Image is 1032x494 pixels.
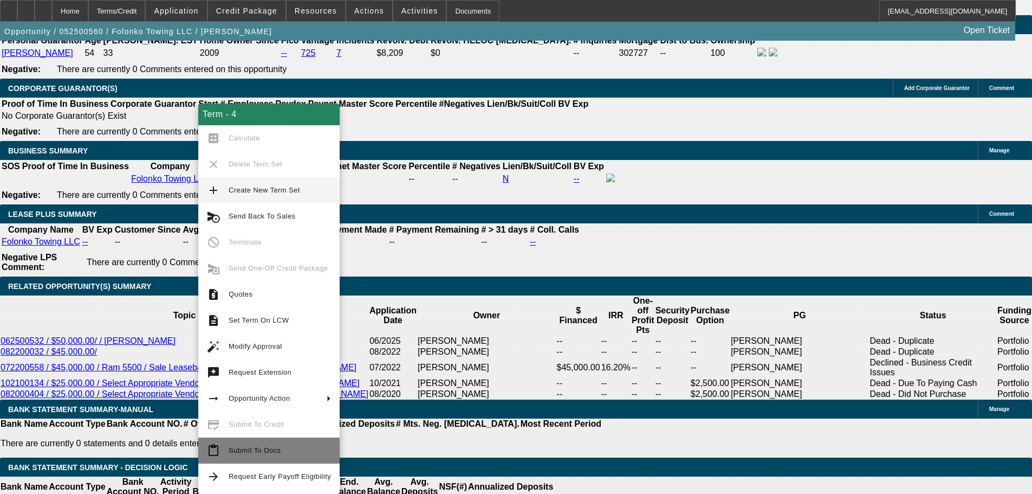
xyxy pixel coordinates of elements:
[690,347,730,357] td: --
[408,162,450,171] b: Percentile
[2,253,57,272] b: Negative LPS Comment:
[393,1,446,21] button: Activities
[1,99,109,110] th: Proof of Time In Business
[295,7,337,15] span: Resources
[151,162,190,171] b: Company
[573,47,617,59] td: --
[207,184,220,197] mat-icon: add
[556,347,601,357] td: --
[395,99,437,108] b: Percentile
[2,65,41,74] b: Negative:
[207,392,220,405] mat-icon: arrow_right_alt
[207,470,220,483] mat-icon: arrow_forward
[229,446,281,454] span: Submit To Docs
[8,225,74,234] b: Company Name
[369,347,417,357] td: 08/2022
[556,296,601,336] th: $ Financed
[869,357,996,378] td: Declined - Business Credit Issues
[619,47,659,59] td: 302727
[660,47,709,59] td: --
[408,174,450,184] div: --
[8,463,188,472] span: Bank Statement Summary - Decision Logic
[8,405,153,414] span: BANK STATEMENT SUMMARY-MANUAL
[229,472,331,480] span: Request Early Payoff Eligibility
[287,1,345,21] button: Resources
[1,111,593,121] td: No Corporate Guarantor(s) Exist
[369,357,417,378] td: 07/2022
[146,1,206,21] button: Application
[198,99,218,108] b: Start
[452,162,501,171] b: # Negatives
[216,7,277,15] span: Credit Package
[631,357,655,378] td: --
[631,347,655,357] td: --
[606,174,615,182] img: facebook-icon.png
[574,174,580,183] a: --
[556,389,601,400] td: --
[997,336,1032,347] td: Portfolio
[82,225,113,234] b: BV Exp
[376,47,429,59] td: $8,209
[8,84,118,93] span: CORPORATE GUARANTOR(S)
[200,48,219,57] span: 2009
[417,336,556,347] td: [PERSON_NAME]
[1,347,97,356] a: 082200032 / $45,000.00/
[84,47,101,59] td: 54
[114,236,181,247] td: --
[1,363,356,372] a: 072200558 / $45,000.00 / Ram 5500 / Sale Leaseback / Folonko Towing / [PERSON_NAME]
[997,296,1032,336] th: Funding Source
[769,48,777,56] img: linkedin-icon.png
[556,378,601,389] td: --
[730,296,869,336] th: PG
[8,282,151,291] span: RELATED OPPORTUNITY(S) SUMMARY
[417,347,556,357] td: [PERSON_NAME]
[369,389,417,400] td: 08/2020
[904,85,970,91] span: Add Corporate Guarantor
[730,389,869,400] td: [PERSON_NAME]
[1,336,176,345] a: 062500532 / $50,000.00/ / [PERSON_NAME]
[319,236,387,247] td: --
[2,48,73,57] a: [PERSON_NAME]
[989,85,1014,91] span: Comment
[2,237,80,246] a: Folonko Towing LLC
[989,406,1009,412] span: Manage
[207,210,220,223] mat-icon: cancel_schedule_send
[229,394,290,402] span: Opportunity Action
[869,296,996,336] th: Status
[229,316,289,324] span: Set Term On LCW
[631,378,655,389] td: --
[481,225,528,234] b: # > 31 days
[631,336,655,347] td: --
[369,296,417,336] th: Application Date
[530,225,579,234] b: # Coll. Calls
[154,7,198,15] span: Application
[229,368,291,376] span: Request Extension
[220,99,274,108] b: # Employees
[690,296,730,336] th: Purchase Option
[198,104,340,125] div: Term - 4
[1,439,601,448] p: There are currently 0 statements and 0 details entered on this opportunity
[346,1,392,21] button: Actions
[730,357,869,378] td: [PERSON_NAME]
[229,186,300,194] span: Create New Term Set
[655,347,690,357] td: --
[183,419,235,429] th: # Of Periods
[2,127,41,136] b: Negative:
[601,389,631,400] td: --
[556,336,601,347] td: --
[690,378,730,389] td: $2,500.00
[997,378,1032,389] td: Portfolio
[690,389,730,400] td: $2,500.00
[601,296,631,336] th: IRR
[395,419,520,429] th: # Mts. Neg. [MEDICAL_DATA].
[57,190,287,200] span: There are currently 0 Comments entered on this opportunity
[388,236,479,247] td: --
[730,347,869,357] td: [PERSON_NAME]
[452,174,501,184] div: --
[439,99,485,108] b: #Negatives
[730,336,869,347] td: [PERSON_NAME]
[556,357,601,378] td: $45,000.00
[8,210,97,219] span: LEASE PLUS SUMMARY
[115,225,181,234] b: Customer Since
[690,357,730,378] td: --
